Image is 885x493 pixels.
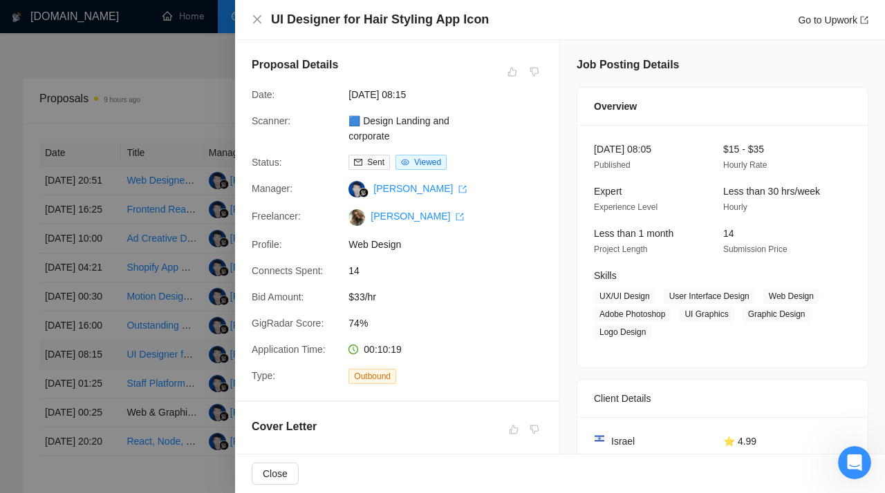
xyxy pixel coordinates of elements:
button: Средство выбора эмодзи [44,387,55,398]
span: Hourly [723,202,747,212]
span: export [458,185,467,193]
h5: Job Posting Details [577,57,679,73]
img: 🇮🇱 [595,434,604,443]
span: [DATE] 08:15 [348,87,556,102]
span: mail [354,158,362,166]
span: clock-circle [348,345,358,354]
span: Adobe Photoshop [594,307,671,322]
a: [PERSON_NAME] export [373,183,467,194]
span: Connects Spent: [252,265,324,276]
a: Go to Upworkexport [798,14,868,26]
span: Experience Level [594,202,658,212]
span: User Interface Design [664,289,755,304]
span: Submission Price [723,244,788,254]
div: Закрыть [243,6,268,30]
div: Client Details [594,380,851,417]
p: Был в сети 30 мин назад [67,17,185,31]
span: Overview [594,99,637,114]
span: Web Design [348,237,556,252]
span: Profile: [252,239,282,250]
button: Close [252,14,263,26]
span: Hourly Rate [723,160,767,170]
span: Expert [594,186,622,197]
div: Mariia говорит… [11,54,265,196]
span: 14 [348,263,556,278]
span: Date: [252,89,274,100]
span: Freelancer: [252,211,301,222]
button: Close [252,463,299,485]
span: Status: [252,157,282,168]
span: Bid Amount: [252,291,304,302]
span: Type: [252,370,275,381]
span: Logo Design [594,325,651,340]
span: Application Time: [252,344,326,355]
span: close [252,14,263,25]
h5: Proposal Details [252,57,338,73]
span: $33/hr [348,289,556,304]
span: Manager: [252,183,292,194]
h1: Mariia [67,7,101,17]
span: Israel [611,434,635,449]
h5: Cover Letter [252,418,317,435]
img: Profile image for Mariia [39,8,62,30]
h4: UI Designer for Hair Styling App Icon [271,11,489,28]
span: 74% [348,316,556,331]
span: Viewed [414,157,441,167]
span: Sent [367,157,384,167]
iframe: Intercom live chat [838,446,871,479]
span: Less than 30 hrs/week [723,186,820,197]
span: Less than 1 month [594,228,673,239]
button: go back [9,6,35,32]
span: export [860,16,868,24]
textarea: Ваше сообщение... [12,358,265,382]
span: Graphic Design [743,307,811,322]
img: c1X1tcG80RWrAQdCoBGE4GBZerIOQHMNF01tUyKoYrY6bMkatT113eY0HyC-pSz9PR [348,209,365,226]
span: из [DOMAIN_NAME] [89,77,178,87]
span: export [456,213,464,221]
span: UX/UI Design [594,289,655,304]
span: GigRadar Score: [252,318,324,329]
span: UI Graphics [679,307,734,322]
div: Hey , [28,104,248,131]
span: 14 [723,228,734,239]
a: [PERSON_NAME] export [371,211,464,222]
span: Mariia [62,77,89,87]
a: [EMAIL_ADDRESS][PERSON_NAME][PERSON_NAME][DOMAIN_NAME] [28,105,216,130]
img: Profile image for Mariia [28,71,50,93]
button: Отправить сообщение… [237,382,259,404]
div: Profile image for MariiaMariiaиз [DOMAIN_NAME]Hey[EMAIL_ADDRESS][PERSON_NAME][PERSON_NAME][DOMAIN... [11,54,265,180]
span: Outbound [348,369,396,384]
span: Average Feedback [723,452,793,462]
span: $15 - $35 [723,144,764,155]
button: Start recording [88,387,99,398]
span: Published [594,160,631,170]
img: gigradar-bm.png [359,188,369,197]
a: 🟦 Design Landing and corporate [348,115,449,142]
button: Средство выбора GIF-файла [66,387,77,398]
span: Scanner: [252,115,290,126]
span: [DATE] 08:05 [594,144,651,155]
span: ⭐ 4.99 [723,436,756,447]
button: Добавить вложение [21,387,32,398]
span: Netanya 06:08 AM [594,452,662,462]
span: Close [263,466,288,481]
span: Web Design [763,289,819,304]
span: 00:10:19 [364,344,402,355]
span: Skills [594,270,617,281]
span: Project Length [594,244,647,254]
span: eye [401,158,409,166]
button: Главная [216,6,243,32]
